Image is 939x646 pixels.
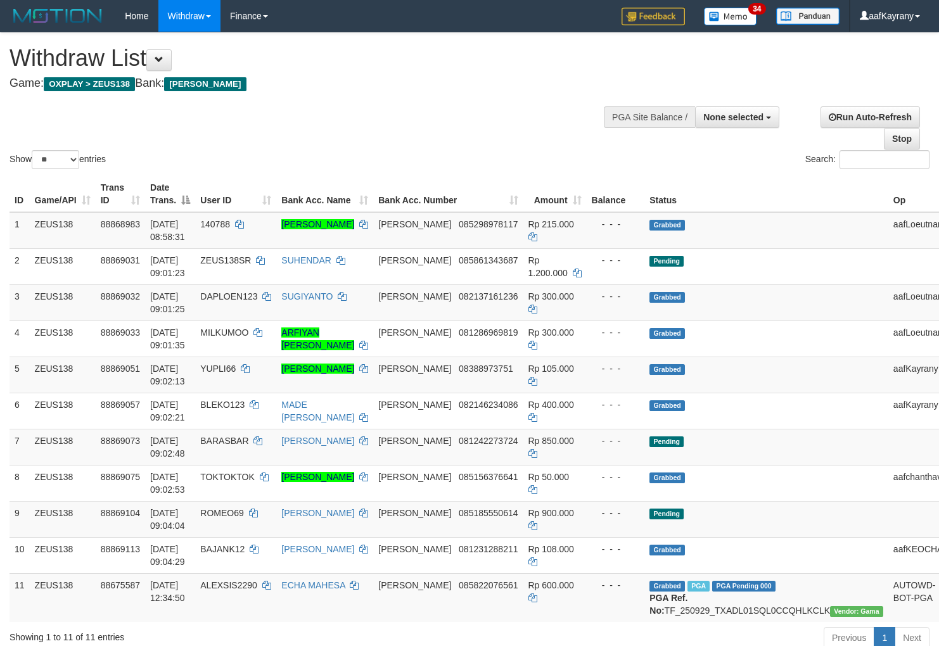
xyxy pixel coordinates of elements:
[378,364,451,374] span: [PERSON_NAME]
[30,537,96,573] td: ZEUS138
[150,508,185,531] span: [DATE] 09:04:04
[649,328,685,339] span: Grabbed
[281,436,354,446] a: [PERSON_NAME]
[150,364,185,386] span: [DATE] 09:02:13
[528,472,570,482] span: Rp 50.000
[776,8,840,25] img: panduan.png
[30,248,96,284] td: ZEUS138
[281,472,354,482] a: [PERSON_NAME]
[101,436,140,446] span: 88869073
[378,291,451,301] span: [PERSON_NAME]
[884,128,920,149] a: Stop
[32,150,79,169] select: Showentries
[592,254,640,267] div: - - -
[378,219,451,229] span: [PERSON_NAME]
[378,544,451,554] span: [PERSON_NAME]
[10,284,30,320] td: 3
[644,176,888,212] th: Status
[101,291,140,301] span: 88869032
[644,573,888,622] td: TF_250929_TXADL01SQL0CCQHLKCLK
[30,176,96,212] th: Game/API: activate to sort column ascending
[373,176,523,212] th: Bank Acc. Number: activate to sort column ascending
[649,220,685,231] span: Grabbed
[592,218,640,231] div: - - -
[592,434,640,447] div: - - -
[10,465,30,501] td: 8
[528,291,574,301] span: Rp 300.000
[200,472,255,482] span: TOKTOKTOK
[10,537,30,573] td: 10
[805,150,929,169] label: Search:
[10,150,106,169] label: Show entries
[592,398,640,411] div: - - -
[649,581,685,592] span: Grabbed
[592,326,640,339] div: - - -
[649,545,685,555] span: Grabbed
[200,255,251,265] span: ZEUS138SR
[150,544,185,567] span: [DATE] 09:04:29
[459,255,518,265] span: Copy 085861343687 to clipboard
[101,219,140,229] span: 88868983
[592,290,640,303] div: - - -
[459,508,518,518] span: Copy 085185550614 to clipboard
[378,472,451,482] span: [PERSON_NAME]
[10,248,30,284] td: 2
[30,573,96,622] td: ZEUS138
[459,327,518,338] span: Copy 081286969819 to clipboard
[30,212,96,249] td: ZEUS138
[649,436,684,447] span: Pending
[821,106,920,128] a: Run Auto-Refresh
[150,219,185,242] span: [DATE] 08:58:31
[528,508,574,518] span: Rp 900.000
[30,320,96,357] td: ZEUS138
[10,320,30,357] td: 4
[10,176,30,212] th: ID
[592,543,640,555] div: - - -
[592,507,640,519] div: - - -
[649,292,685,303] span: Grabbed
[459,400,518,410] span: Copy 082146234086 to clipboard
[101,364,140,374] span: 88869051
[10,212,30,249] td: 1
[10,429,30,465] td: 7
[30,429,96,465] td: ZEUS138
[830,606,883,617] span: Vendor URL: https://trx31.1velocity.biz
[10,357,30,393] td: 5
[150,580,185,603] span: [DATE] 12:34:50
[200,327,248,338] span: MILKUMOO
[840,150,929,169] input: Search:
[101,544,140,554] span: 88869113
[378,327,451,338] span: [PERSON_NAME]
[10,6,106,25] img: MOTION_logo.png
[649,364,685,375] span: Grabbed
[200,508,243,518] span: ROMEO69
[459,544,518,554] span: Copy 081231288211 to clipboard
[150,255,185,278] span: [DATE] 09:01:23
[281,544,354,554] a: [PERSON_NAME]
[378,400,451,410] span: [PERSON_NAME]
[528,436,574,446] span: Rp 850.000
[528,219,574,229] span: Rp 215.000
[592,362,640,375] div: - - -
[649,593,687,616] b: PGA Ref. No:
[200,219,230,229] span: 140788
[378,508,451,518] span: [PERSON_NAME]
[528,544,574,554] span: Rp 108.000
[695,106,779,128] button: None selected
[622,8,685,25] img: Feedback.jpg
[101,472,140,482] span: 88869075
[101,255,140,265] span: 88869031
[703,112,763,122] span: None selected
[101,400,140,410] span: 88869057
[150,472,185,495] span: [DATE] 09:02:53
[150,327,185,350] span: [DATE] 09:01:35
[10,46,613,71] h1: Withdraw List
[528,255,568,278] span: Rp 1.200.000
[281,291,333,301] a: SUGIYANTO
[164,77,246,91] span: [PERSON_NAME]
[44,77,135,91] span: OXPLAY > ZEUS138
[592,579,640,592] div: - - -
[276,176,373,212] th: Bank Acc. Name: activate to sort column ascending
[200,364,236,374] span: YUPLI66
[30,465,96,501] td: ZEUS138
